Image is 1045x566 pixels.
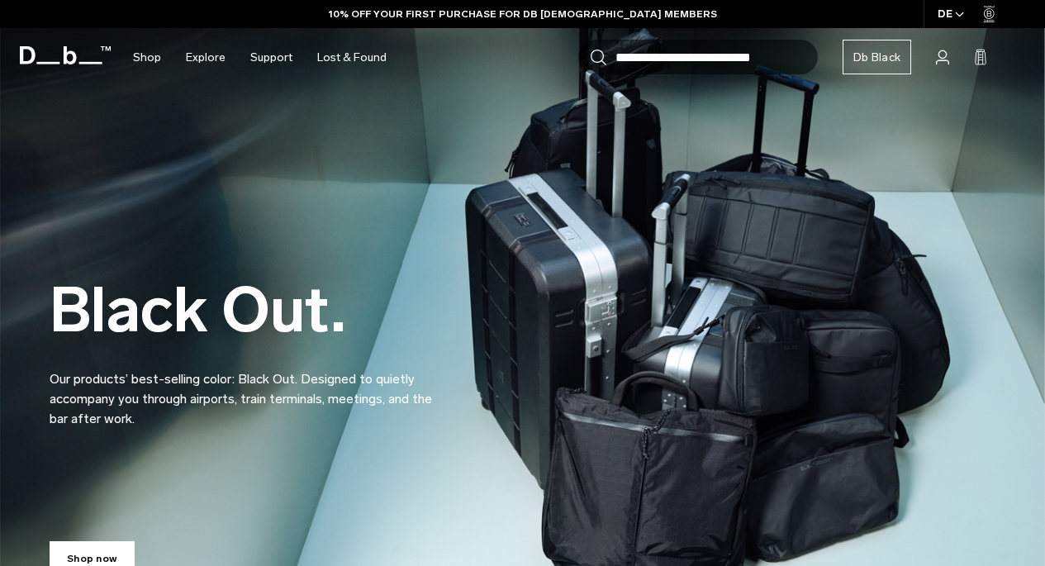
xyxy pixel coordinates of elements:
a: 10% OFF YOUR FIRST PURCHASE FOR DB [DEMOGRAPHIC_DATA] MEMBERS [329,7,717,21]
a: Explore [186,28,226,87]
h2: Black Out. [50,279,446,341]
nav: Main Navigation [121,28,399,87]
p: Our products’ best-selling color: Black Out. Designed to quietly accompany you through airports, ... [50,350,446,429]
a: Support [250,28,292,87]
a: Db Black [843,40,911,74]
a: Lost & Found [317,28,387,87]
a: Shop [133,28,161,87]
